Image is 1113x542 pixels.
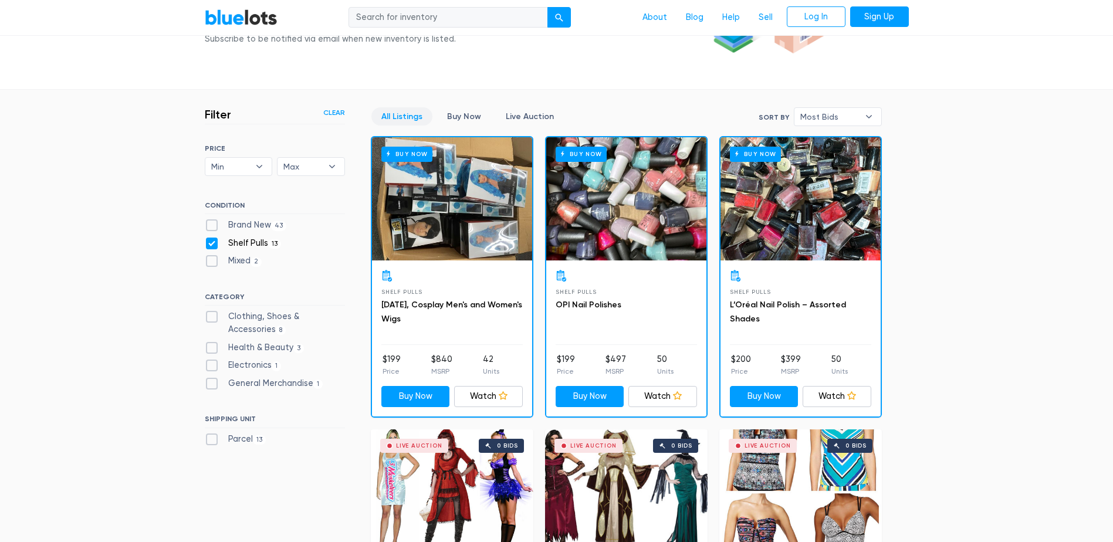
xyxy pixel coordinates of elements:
label: Parcel [205,433,266,446]
span: Max [283,158,322,175]
li: $399 [781,353,801,377]
a: Blog [676,6,713,29]
a: Watch [628,386,697,407]
h6: Buy Now [730,147,781,161]
a: Help [713,6,749,29]
li: 42 [483,353,499,377]
a: L’Oréal Nail Polish – Assorted Shades [730,300,846,324]
p: MSRP [781,366,801,377]
li: $497 [605,353,626,377]
p: Units [657,366,674,377]
div: Subscribe to be notified via email when new inventory is listed. [205,33,459,46]
li: $200 [731,353,751,377]
p: Price [557,366,575,377]
input: Search for inventory [349,7,548,28]
li: $199 [383,353,401,377]
b: ▾ [857,108,881,126]
label: Electronics [205,359,282,372]
span: 8 [276,326,286,335]
span: 13 [253,435,266,445]
div: 0 bids [671,443,692,449]
label: Health & Beauty [205,341,305,354]
span: Most Bids [800,108,859,126]
span: 43 [271,221,287,231]
span: 1 [313,380,323,389]
b: ▾ [247,158,272,175]
div: Live Auction [396,443,442,449]
span: 2 [251,258,262,267]
label: Mixed [205,255,262,267]
h3: Filter [205,107,231,121]
a: Buy Now [556,386,624,407]
p: MSRP [605,366,626,377]
a: Live Auction [496,107,564,126]
h6: SHIPPING UNIT [205,415,345,428]
a: BlueLots [205,9,278,26]
label: Clothing, Shoes & Accessories [205,310,345,336]
p: Units [831,366,848,377]
a: Watch [803,386,871,407]
label: Sort By [759,112,789,123]
label: General Merchandise [205,377,323,390]
h6: CATEGORY [205,293,345,306]
label: Shelf Pulls [205,237,282,250]
span: Shelf Pulls [730,289,771,295]
span: 1 [272,361,282,371]
a: [DATE], Cosplay Men's and Women's Wigs [381,300,522,324]
span: Min [211,158,250,175]
span: 3 [293,344,305,353]
li: $199 [557,353,575,377]
p: Price [731,366,751,377]
a: OPI Nail Polishes [556,300,621,310]
a: All Listings [371,107,432,126]
span: Shelf Pulls [381,289,422,295]
span: 13 [268,239,282,249]
b: ▾ [320,158,344,175]
a: Buy Now [730,386,799,407]
a: Buy Now [720,137,881,260]
h6: Buy Now [556,147,607,161]
p: Price [383,366,401,377]
a: Watch [454,386,523,407]
a: Buy Now [381,386,450,407]
a: Log In [787,6,845,28]
a: Buy Now [437,107,491,126]
p: MSRP [431,366,452,377]
a: Buy Now [372,137,532,260]
p: Units [483,366,499,377]
span: Shelf Pulls [556,289,597,295]
li: $840 [431,353,452,377]
div: 0 bids [845,443,867,449]
li: 50 [657,353,674,377]
a: Buy Now [546,137,706,260]
a: Clear [323,107,345,118]
div: Live Auction [745,443,791,449]
h6: CONDITION [205,201,345,214]
h6: PRICE [205,144,345,153]
li: 50 [831,353,848,377]
div: Live Auction [570,443,617,449]
label: Brand New [205,219,287,232]
div: 0 bids [497,443,518,449]
a: Sell [749,6,782,29]
a: Sign Up [850,6,909,28]
a: About [633,6,676,29]
h6: Buy Now [381,147,432,161]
